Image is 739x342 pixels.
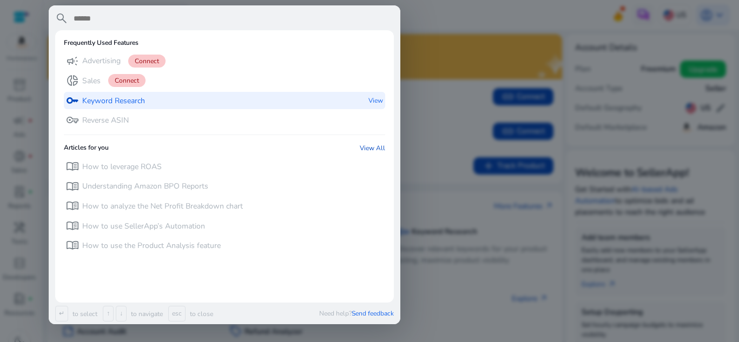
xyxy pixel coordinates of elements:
[82,162,162,172] p: How to leverage ROAS
[82,221,205,232] p: How to use SellerApp’s Automation
[360,144,385,152] a: View All
[82,96,145,106] p: Keyword Research
[82,201,243,212] p: How to analyze the Net Profit Breakdown chart
[82,181,208,192] p: Understanding Amazon BPO Reports
[129,310,163,318] p: to navigate
[55,12,68,25] span: search
[319,309,394,318] p: Need help?
[55,306,68,321] span: ↵
[66,94,79,107] span: key
[64,39,138,46] h6: Frequently Used Features
[82,76,101,86] p: Sales
[66,219,79,232] span: menu_book
[108,74,146,87] span: Connect
[66,74,79,87] span: donut_small
[82,115,129,126] p: Reverse ASIN
[352,309,394,318] span: Send feedback
[116,306,127,321] span: ↓
[70,310,97,318] p: to select
[168,306,186,321] span: esc
[66,160,79,173] span: menu_book
[66,180,79,193] span: menu_book
[64,144,109,152] h6: Articles for you
[66,55,79,68] span: campaign
[82,56,121,66] p: Advertising
[82,240,221,251] p: How to use the Product Analysis feature
[66,239,79,252] span: menu_book
[128,55,166,68] span: Connect
[103,306,114,321] span: ↑
[368,92,383,110] p: View
[66,113,79,126] span: vpn_key
[66,199,79,212] span: menu_book
[188,310,213,318] p: to close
